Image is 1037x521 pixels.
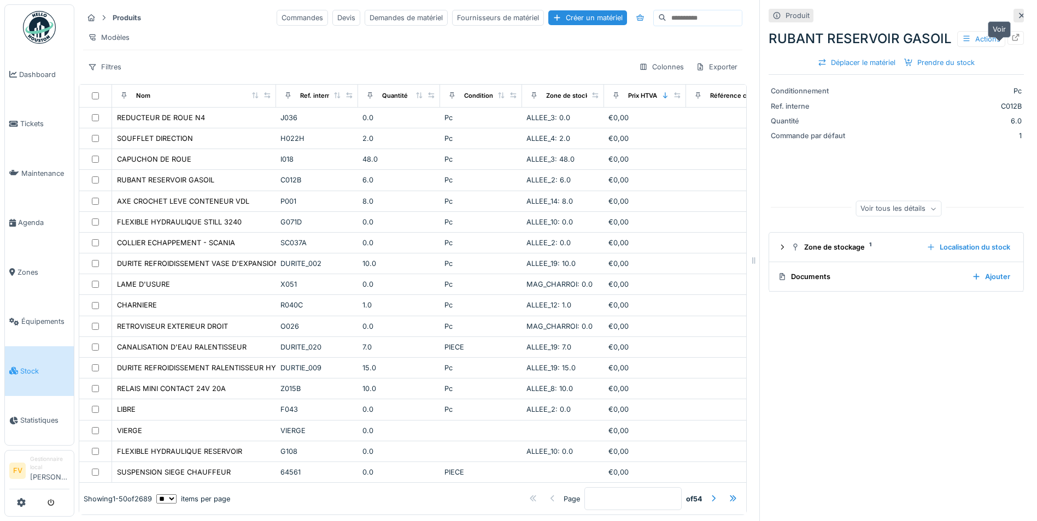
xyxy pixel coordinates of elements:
a: Zones [5,247,74,297]
div: AXE CROCHET LEVE CONTENEUR VDL [117,196,249,206]
div: Devis [332,10,360,26]
div: Page [564,493,580,504]
div: RUBANT RESERVOIR GASOIL [769,29,1024,49]
div: DURITE_002 [280,258,354,269]
div: 2.0 [362,133,436,144]
div: €0,00 [608,363,682,373]
span: MAG_CHARROI: 0.0 [526,280,593,288]
div: €0,00 [608,321,682,331]
span: ALLEE_3: 48.0 [526,155,575,163]
div: Pc [444,321,518,331]
div: O026 [280,321,354,331]
a: Stock [5,346,74,396]
div: J036 [280,113,354,123]
div: Fournisseurs de matériel [452,10,544,26]
div: Pc [444,258,518,269]
span: Statistiques [20,415,69,425]
a: FV Gestionnaire local[PERSON_NAME] [9,455,69,489]
summary: Zone de stockage1Localisation du stock [774,237,1019,257]
a: Maintenance [5,149,74,198]
div: €0,00 [608,446,682,457]
div: 0.0 [362,238,436,248]
div: Pc [444,363,518,373]
div: 64561 [280,467,354,477]
div: Référence constructeur [710,91,782,100]
div: Showing 1 - 50 of 2689 [84,493,152,504]
div: Gestionnaire local [30,455,69,472]
div: RETROVISEUR EXTERIEUR DROIT [117,321,228,331]
li: FV [9,463,26,479]
div: Ajouter [968,269,1015,284]
div: 1.0 [362,300,436,310]
a: Tickets [5,99,74,149]
div: REDUCTEUR DE ROUE N4 [117,113,205,123]
a: Équipements [5,297,74,347]
div: Prendre du stock [900,55,979,70]
div: G071D [280,217,354,227]
div: Filtres [83,59,126,75]
div: €0,00 [608,258,682,269]
span: ALLEE_2: 6.0 [526,176,571,184]
div: Pc [444,113,518,123]
div: Voir [988,21,1011,37]
div: RELAIS MINI CONTACT 24V 20A [117,383,226,394]
div: €0,00 [608,425,682,436]
span: ALLEE_8: 10.0 [526,384,573,393]
span: MAG_CHARROI: 0.0 [526,322,593,330]
div: Pc [444,217,518,227]
div: PIECE [444,467,518,477]
a: Agenda [5,198,74,248]
div: 0.0 [362,113,436,123]
div: DURITE REFROIDISSEMENT VASE D'EXPANSION [117,258,279,269]
div: Localisation du stock [922,240,1015,254]
div: Ref. interne [300,91,335,100]
div: Créer un matériel [548,10,627,25]
summary: DocumentsAjouter [774,267,1019,287]
div: 6.0 [362,175,436,185]
div: 6.0 [857,116,1022,126]
div: PIECE [444,342,518,352]
span: Maintenance [21,168,69,179]
span: ALLEE_12: 1.0 [526,301,571,309]
div: Pc [444,238,518,248]
div: I018 [280,154,354,164]
div: €0,00 [608,467,682,477]
div: Documents [778,271,963,282]
div: R040C [280,300,354,310]
div: €0,00 [608,113,682,123]
div: Pc [444,383,518,394]
div: Actions [957,31,1005,47]
div: Pc [444,404,518,415]
div: 8.0 [362,196,436,206]
div: SC037A [280,238,354,248]
span: Équipements [21,316,69,327]
div: €0,00 [608,383,682,394]
span: ALLEE_19: 15.0 [526,364,576,372]
span: Tickets [20,119,69,129]
div: Exporter [691,59,742,75]
div: €0,00 [608,196,682,206]
div: FLEXIBLE HYDRAULIQUE STILL 3240 [117,217,242,227]
div: €0,00 [608,300,682,310]
div: 0.0 [362,217,436,227]
div: items per page [156,493,230,504]
div: C012B [857,101,1022,111]
div: SUSPENSION SIEGE CHAUFFEUR [117,467,231,477]
div: X051 [280,279,354,289]
div: 0.0 [362,321,436,331]
span: ALLEE_14: 8.0 [526,197,573,205]
div: Demandes de matériel [365,10,448,26]
div: Prix HTVA [628,91,657,100]
span: ALLEE_2: 0.0 [526,405,571,413]
div: Pc [444,175,518,185]
div: Colonnes [634,59,689,75]
div: CHARNIERE [117,300,157,310]
span: ALLEE_4: 2.0 [526,134,570,143]
div: 7.0 [362,342,436,352]
div: Modèles [83,29,134,45]
div: DURTIE_009 [280,363,354,373]
div: LAME D'USURE [117,279,170,289]
div: 10.0 [362,383,436,394]
li: [PERSON_NAME] [30,455,69,487]
div: DURITE REFROIDISSEMENT RALENTISSEUR HYDRAULIQUE [117,363,317,373]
